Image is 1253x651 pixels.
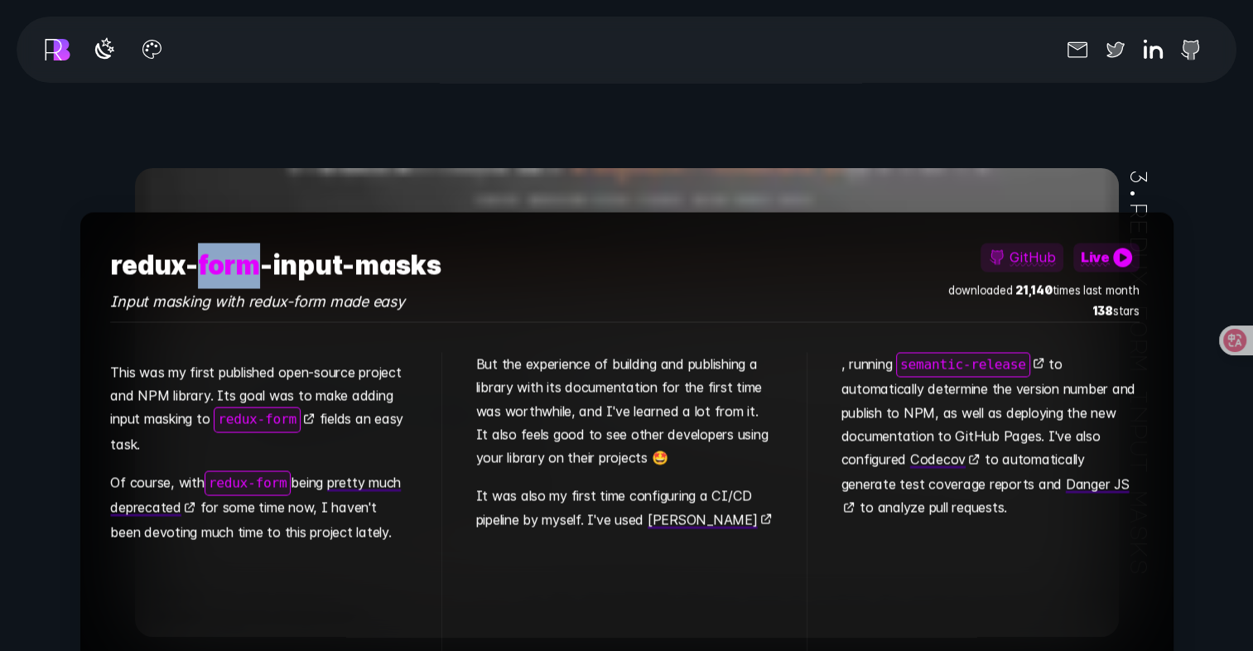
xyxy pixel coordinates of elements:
p: This was my first published open-source project and NPM library. Its goal was to make adding inpu... [110,360,408,462]
a: GitHub [981,243,1063,272]
a: redux-form [212,410,317,427]
p: But the experience of building and publishing a library with its documentation for the first time... [475,352,773,476]
a: Codecov [908,451,982,467]
h3: redux-form-input-masks [110,243,441,288]
code: redux-form [205,470,292,495]
code: redux-form [214,407,301,432]
code: semantic-release [896,352,1030,377]
p: Input masking with redux-form made easy [110,288,441,321]
a: Live [1073,243,1140,272]
a: Danger JS [841,475,1129,515]
strong: 21,140 [1015,283,1053,297]
a: [PERSON_NAME] [646,511,774,528]
span: 3 . redux form input masks [1119,167,1160,574]
p: Of course, with being for some time now, I haven't been devoting much time to this project lately. [110,470,408,550]
span: stars [1092,301,1140,321]
strong: 138 [1092,304,1113,317]
a: pretty much deprecated [110,474,401,515]
a: semantic-release [894,355,1047,372]
span: downloaded times last month [948,281,1140,301]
